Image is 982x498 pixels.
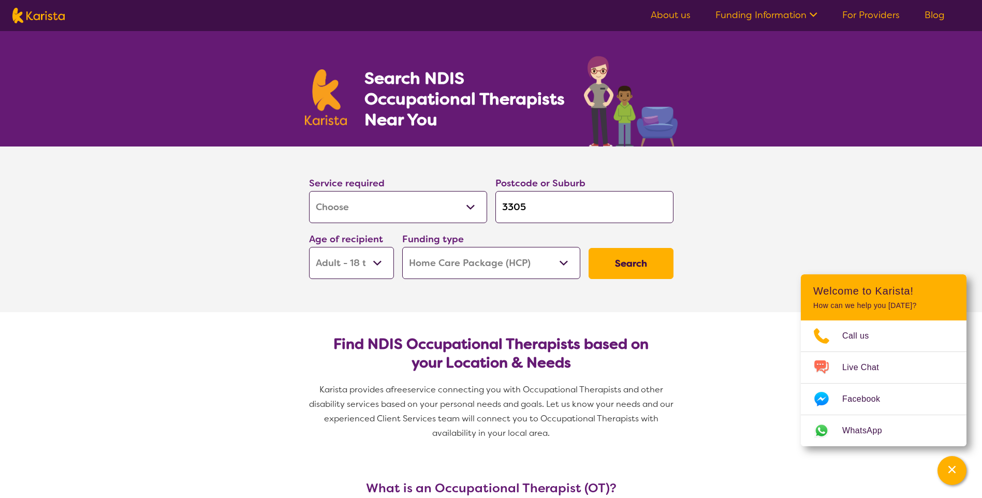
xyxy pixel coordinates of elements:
[842,328,882,344] span: Call us
[801,415,966,446] a: Web link opens in a new tab.
[364,68,566,130] h1: Search NDIS Occupational Therapists Near You
[305,69,347,125] img: Karista logo
[813,285,954,297] h2: Welcome to Karista!
[842,391,892,407] span: Facebook
[651,9,691,21] a: About us
[305,481,678,495] h3: What is an Occupational Therapist (OT)?
[309,177,385,189] label: Service required
[402,233,464,245] label: Funding type
[801,320,966,446] ul: Choose channel
[495,177,585,189] label: Postcode or Suburb
[813,301,954,310] p: How can we help you [DATE]?
[715,9,817,21] a: Funding Information
[842,360,891,375] span: Live Chat
[391,384,407,395] span: free
[589,248,673,279] button: Search
[12,8,65,23] img: Karista logo
[842,423,895,438] span: WhatsApp
[309,233,383,245] label: Age of recipient
[319,384,391,395] span: Karista provides a
[842,9,900,21] a: For Providers
[309,384,676,438] span: service connecting you with Occupational Therapists and other disability services based on your p...
[801,274,966,446] div: Channel Menu
[925,9,945,21] a: Blog
[937,456,966,485] button: Channel Menu
[495,191,673,223] input: Type
[584,56,678,147] img: occupational-therapy
[317,335,665,372] h2: Find NDIS Occupational Therapists based on your Location & Needs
